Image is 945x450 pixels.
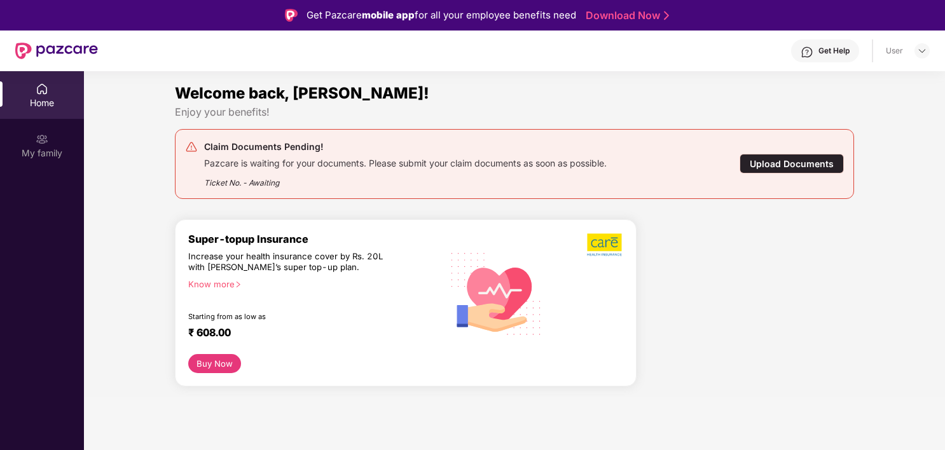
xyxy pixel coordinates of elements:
[188,312,388,321] div: Starting from as low as
[362,9,415,21] strong: mobile app
[175,84,429,102] span: Welcome back, [PERSON_NAME]!
[664,9,669,22] img: Stroke
[204,154,607,169] div: Pazcare is waiting for your documents. Please submit your claim documents as soon as possible.
[442,238,551,348] img: svg+xml;base64,PHN2ZyB4bWxucz0iaHR0cDovL3d3dy53My5vcmcvMjAwMC9zdmciIHhtbG5zOnhsaW5rPSJodHRwOi8vd3...
[15,43,98,59] img: New Pazcare Logo
[188,279,434,288] div: Know more
[188,233,442,245] div: Super-topup Insurance
[740,154,844,174] div: Upload Documents
[36,83,48,95] img: svg+xml;base64,PHN2ZyBpZD0iSG9tZSIgeG1sbnM9Imh0dHA6Ly93d3cudzMub3JnLzIwMDAvc3ZnIiB3aWR0aD0iMjAiIG...
[188,354,241,373] button: Buy Now
[917,46,927,56] img: svg+xml;base64,PHN2ZyBpZD0iRHJvcGRvd24tMzJ4MzIiIHhtbG5zPSJodHRwOi8vd3d3LnczLm9yZy8yMDAwL3N2ZyIgd2...
[175,106,855,119] div: Enjoy your benefits!
[586,9,665,22] a: Download Now
[185,140,198,153] img: svg+xml;base64,PHN2ZyB4bWxucz0iaHR0cDovL3d3dy53My5vcmcvMjAwMC9zdmciIHdpZHRoPSIyNCIgaGVpZ2h0PSIyNC...
[818,46,850,56] div: Get Help
[36,133,48,146] img: svg+xml;base64,PHN2ZyB3aWR0aD0iMjAiIGhlaWdodD0iMjAiIHZpZXdCb3g9IjAgMCAyMCAyMCIgZmlsbD0ibm9uZSIgeG...
[188,326,429,341] div: ₹ 608.00
[307,8,576,23] div: Get Pazcare for all your employee benefits need
[235,281,242,288] span: right
[188,251,387,273] div: Increase your health insurance cover by Rs. 20L with [PERSON_NAME]’s super top-up plan.
[587,233,623,257] img: b5dec4f62d2307b9de63beb79f102df3.png
[204,139,607,154] div: Claim Documents Pending!
[285,9,298,22] img: Logo
[801,46,813,58] img: svg+xml;base64,PHN2ZyBpZD0iSGVscC0zMngzMiIgeG1sbnM9Imh0dHA6Ly93d3cudzMub3JnLzIwMDAvc3ZnIiB3aWR0aD...
[886,46,903,56] div: User
[204,169,607,189] div: Ticket No. - Awaiting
